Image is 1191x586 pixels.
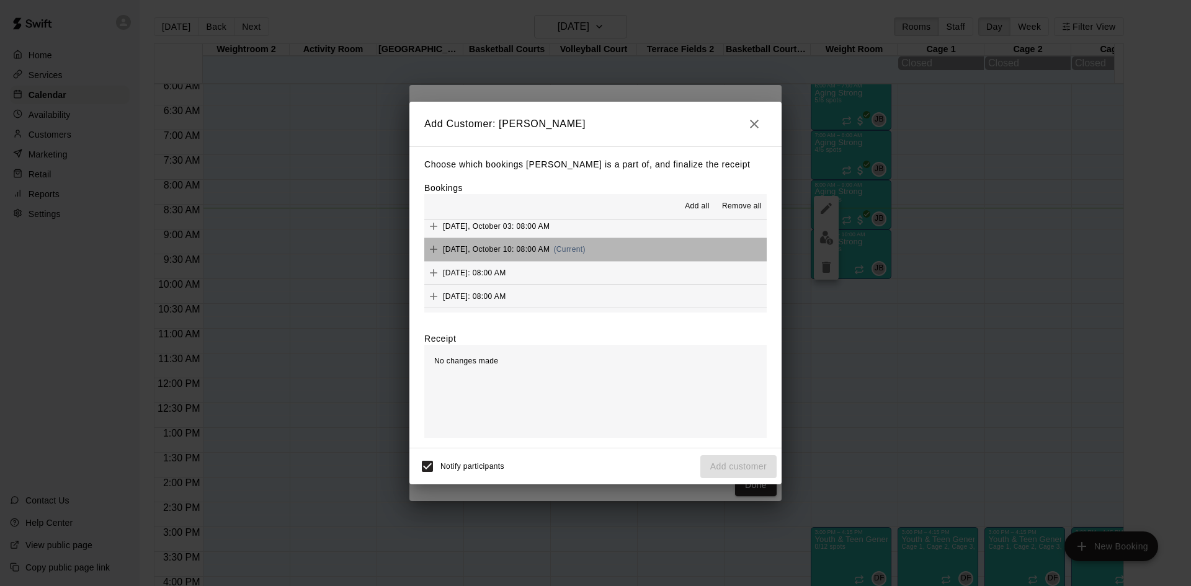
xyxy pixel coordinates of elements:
[722,200,762,213] span: Remove all
[443,268,506,277] span: [DATE]: 08:00 AM
[424,183,463,193] label: Bookings
[717,197,767,216] button: Remove all
[424,262,767,285] button: Add[DATE]: 08:00 AM
[424,332,456,345] label: Receipt
[434,357,498,365] span: No changes made
[424,285,767,308] button: Add[DATE]: 08:00 AM
[409,102,782,146] h2: Add Customer: [PERSON_NAME]
[685,200,710,213] span: Add all
[424,157,767,172] p: Choose which bookings [PERSON_NAME] is a part of, and finalize the receipt
[553,245,586,254] span: (Current)
[424,244,443,254] span: Add
[443,245,550,254] span: [DATE], October 10: 08:00 AM
[424,291,443,300] span: Add
[424,267,443,277] span: Add
[424,238,767,261] button: Add[DATE], October 10: 08:00 AM(Current)
[677,197,717,216] button: Add all
[443,291,506,300] span: [DATE]: 08:00 AM
[424,308,767,331] button: Add[DATE]: 08:00 AM
[424,215,767,238] button: Add[DATE], October 03: 08:00 AM
[424,221,443,230] span: Add
[443,221,550,230] span: [DATE], October 03: 08:00 AM
[440,463,504,471] span: Notify participants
